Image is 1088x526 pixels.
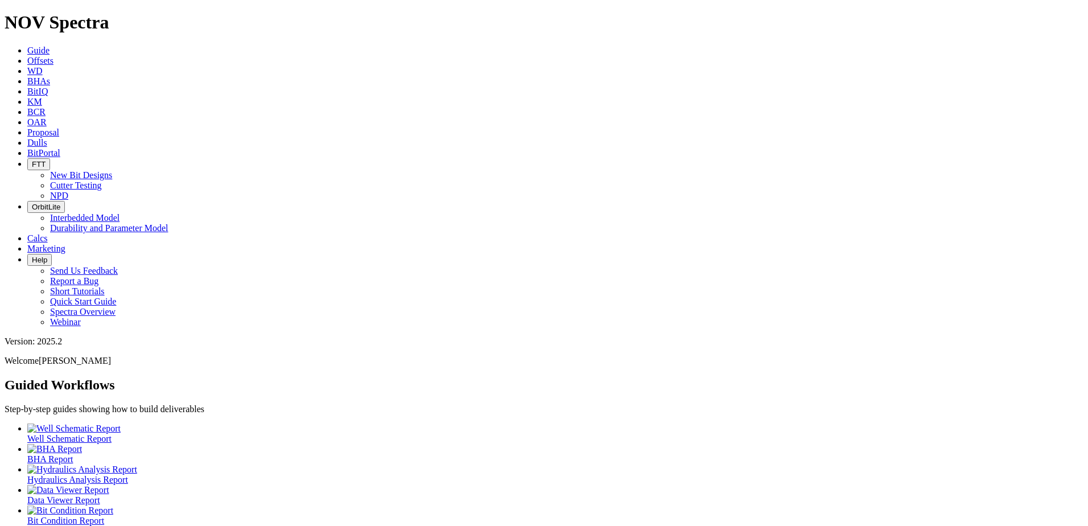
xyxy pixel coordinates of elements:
[27,465,1083,484] a: Hydraulics Analysis Report Hydraulics Analysis Report
[27,495,100,505] span: Data Viewer Report
[27,465,137,475] img: Hydraulics Analysis Report
[27,244,65,253] a: Marketing
[27,424,121,434] img: Well Schematic Report
[27,233,48,243] a: Calcs
[27,254,52,266] button: Help
[50,286,105,296] a: Short Tutorials
[27,506,1083,525] a: Bit Condition Report Bit Condition Report
[27,444,1083,464] a: BHA Report BHA Report
[27,76,50,86] a: BHAs
[27,444,82,454] img: BHA Report
[50,307,116,317] a: Spectra Overview
[50,213,119,223] a: Interbedded Model
[27,506,113,516] img: Bit Condition Report
[32,203,60,211] span: OrbitLite
[27,424,1083,443] a: Well Schematic Report Well Schematic Report
[5,377,1083,393] h2: Guided Workflows
[32,160,46,169] span: FTT
[50,191,68,200] a: NPD
[5,12,1083,33] h1: NOV Spectra
[32,256,47,264] span: Help
[27,485,109,495] img: Data Viewer Report
[50,223,168,233] a: Durability and Parameter Model
[39,356,111,365] span: [PERSON_NAME]
[5,356,1083,366] p: Welcome
[50,317,81,327] a: Webinar
[50,170,112,180] a: New Bit Designs
[27,158,50,170] button: FTT
[50,297,116,306] a: Quick Start Guide
[5,404,1083,414] p: Step-by-step guides showing how to build deliverables
[27,201,65,213] button: OrbitLite
[27,128,59,137] a: Proposal
[27,138,47,147] a: Dulls
[27,454,73,464] span: BHA Report
[50,266,118,276] a: Send Us Feedback
[27,87,48,96] a: BitIQ
[27,485,1083,505] a: Data Viewer Report Data Viewer Report
[27,56,53,65] a: Offsets
[27,516,104,525] span: Bit Condition Report
[50,276,98,286] a: Report a Bug
[5,336,1083,347] div: Version: 2025.2
[27,434,112,443] span: Well Schematic Report
[27,117,47,127] a: OAR
[27,107,46,117] a: BCR
[27,148,60,158] a: BitPortal
[27,475,128,484] span: Hydraulics Analysis Report
[50,180,102,190] a: Cutter Testing
[27,66,43,76] a: WD
[27,46,50,55] a: Guide
[27,97,42,106] a: KM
